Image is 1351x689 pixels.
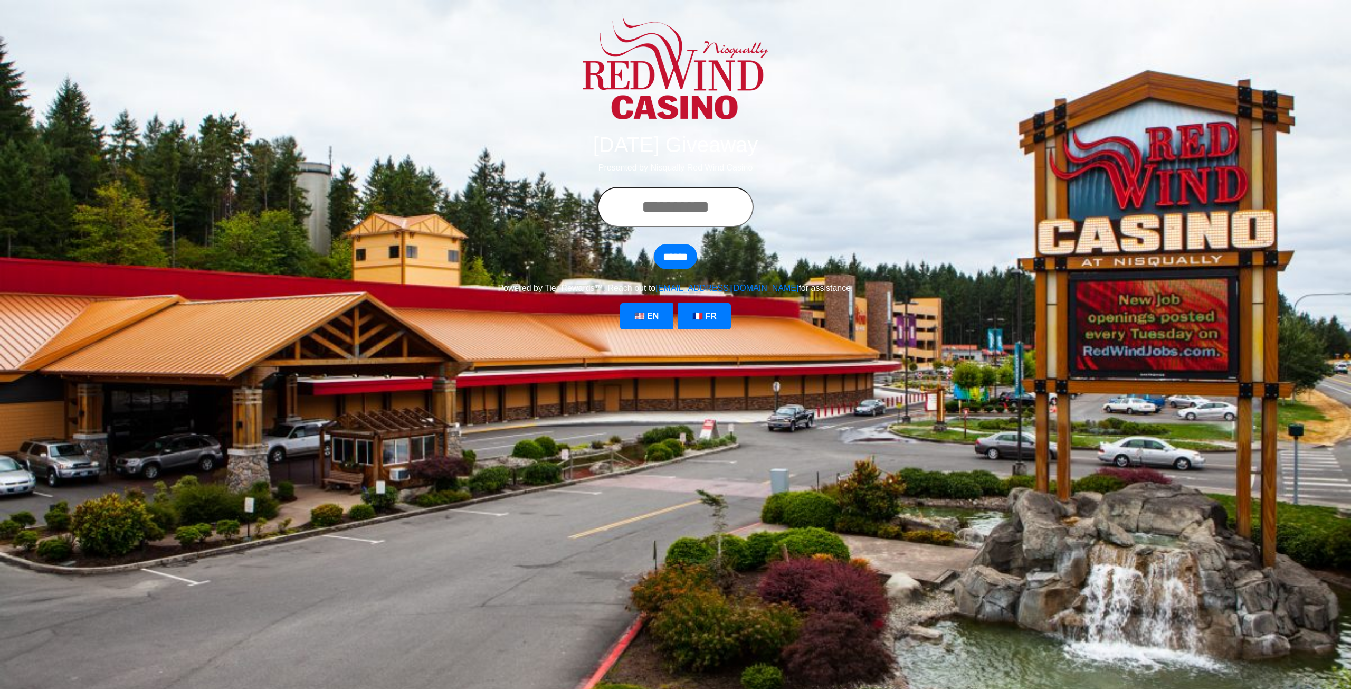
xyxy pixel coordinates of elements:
img: Logo [583,14,768,119]
a: [EMAIL_ADDRESS][DOMAIN_NAME] [655,284,798,292]
a: 🇫🇷 FR [678,303,731,329]
h1: [DATE] Giveaway [383,132,968,157]
span: Powered by Tier Rewards™. Reach out to for assistance. [498,284,853,292]
div: Language Selection [617,303,734,329]
a: 🇺🇸 EN [620,303,673,329]
p: Presented by Nisqually Red Wind Casino [383,162,968,174]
